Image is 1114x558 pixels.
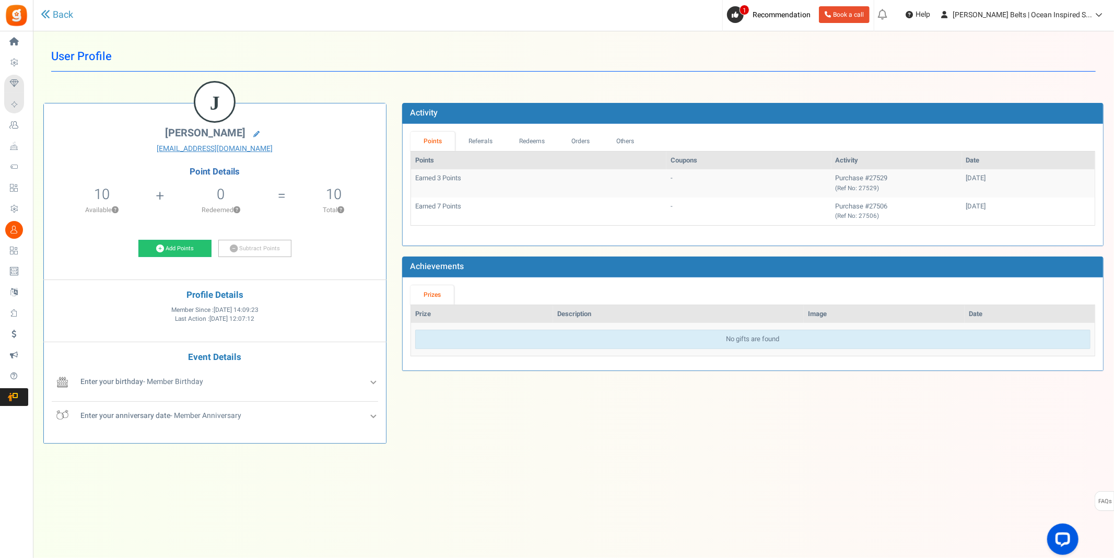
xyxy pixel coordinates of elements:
[94,184,110,205] span: 10
[740,5,749,15] span: 1
[410,107,438,119] b: Activity
[901,6,934,23] a: Help
[138,240,212,258] a: Add Points
[80,410,170,421] b: Enter your anniversary date
[51,42,1096,72] h1: User Profile
[411,152,667,170] th: Points
[218,240,291,258] a: Subtract Points
[49,205,155,215] p: Available
[965,305,1095,323] th: Date
[966,202,1090,212] div: [DATE]
[666,169,831,197] td: -
[410,260,464,273] b: Achievements
[953,9,1092,20] span: [PERSON_NAME] Belts | Ocean Inspired S...
[411,197,667,225] td: Earned 7 Points
[804,305,965,323] th: Image
[558,132,603,151] a: Orders
[195,83,234,123] figcaption: J
[52,353,378,363] h4: Event Details
[836,212,880,220] small: (Ref No: 27506)
[80,376,143,387] b: Enter your birthday
[666,197,831,225] td: -
[411,169,667,197] td: Earned 3 Points
[166,205,277,215] p: Redeemed
[819,6,870,23] a: Book a call
[727,6,815,23] a: 1 Recommendation
[326,187,342,202] h5: 10
[171,306,259,315] span: Member Since :
[962,152,1095,170] th: Date
[415,330,1090,349] div: No gifts are found
[666,152,831,170] th: Coupons
[175,315,254,323] span: Last Action :
[52,144,378,154] a: [EMAIL_ADDRESS][DOMAIN_NAME]
[217,187,225,202] h5: 0
[112,207,119,214] button: ?
[836,184,880,193] small: (Ref No: 27529)
[5,4,28,27] img: Gratisfaction
[831,197,962,225] td: Purchase #27506
[80,410,241,421] span: - Member Anniversary
[337,207,344,214] button: ?
[411,305,554,323] th: Prize
[214,306,259,315] span: [DATE] 14:09:23
[913,9,930,20] span: Help
[506,132,558,151] a: Redeems
[831,169,962,197] td: Purchase #27529
[753,9,811,20] span: Recommendation
[1098,492,1112,512] span: FAQs
[966,173,1090,183] div: [DATE]
[44,167,386,177] h4: Point Details
[411,132,455,151] a: Points
[80,376,203,387] span: - Member Birthday
[455,132,506,151] a: Referrals
[603,132,648,151] a: Others
[209,315,254,323] span: [DATE] 12:07:12
[831,152,962,170] th: Activity
[165,125,245,141] span: [PERSON_NAME]
[233,207,240,214] button: ?
[52,290,378,300] h4: Profile Details
[553,305,804,323] th: Description
[411,285,454,305] a: Prizes
[287,205,381,215] p: Total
